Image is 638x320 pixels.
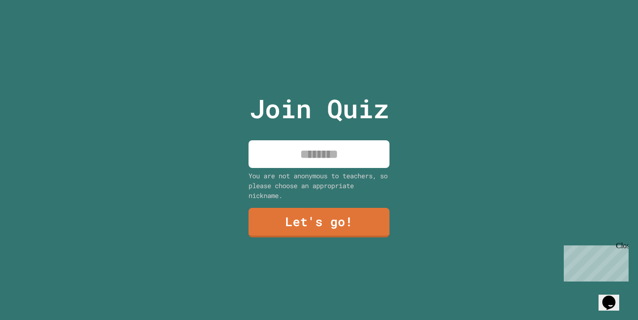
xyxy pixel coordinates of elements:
[4,4,65,60] div: Chat with us now!Close
[560,242,629,282] iframe: chat widget
[249,171,389,200] div: You are not anonymous to teachers, so please choose an appropriate nickname.
[249,89,389,128] p: Join Quiz
[249,208,389,237] a: Let's go!
[599,282,629,311] iframe: chat widget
